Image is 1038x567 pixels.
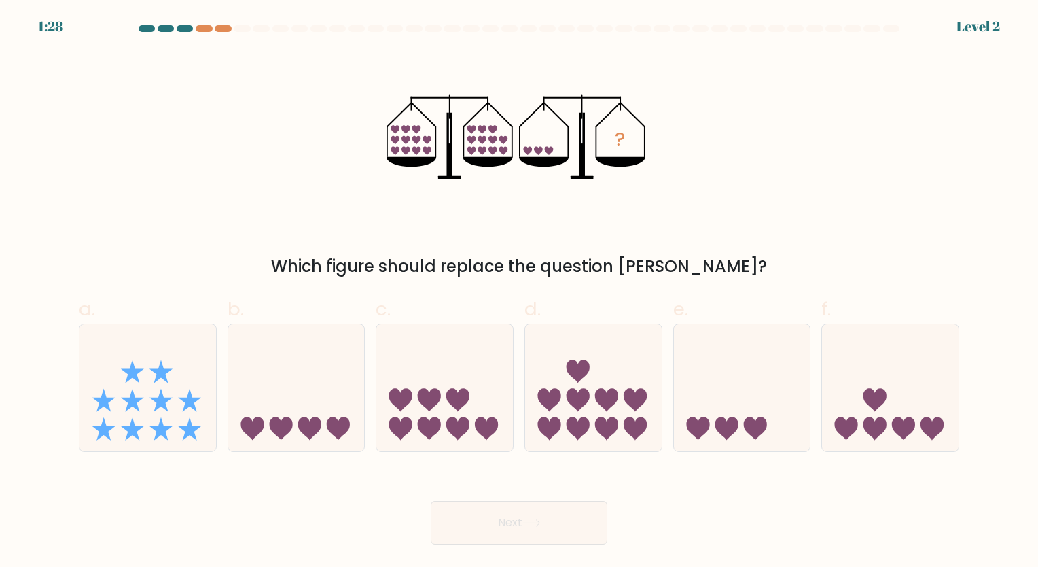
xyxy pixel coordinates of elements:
[821,296,831,322] span: f.
[615,126,626,154] tspan: ?
[524,296,541,322] span: d.
[38,16,63,37] div: 1:28
[431,501,607,545] button: Next
[673,296,688,322] span: e.
[228,296,244,322] span: b.
[87,254,951,279] div: Which figure should replace the question [PERSON_NAME]?
[376,296,391,322] span: c.
[956,16,1000,37] div: Level 2
[79,296,95,322] span: a.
